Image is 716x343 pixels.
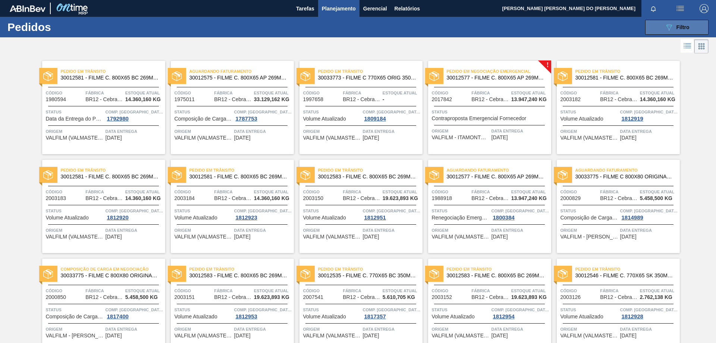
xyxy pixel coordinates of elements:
[676,4,685,13] img: userActions
[106,135,122,141] span: 29/08/2025
[46,234,104,240] span: VALFILM (VALMASTER) - MANAUS (AM)
[511,188,549,196] span: Estoque atual
[432,234,490,240] span: VALFILM (VALMASTER) - MANAUS (AM)
[106,325,163,333] span: Data entrega
[620,207,678,215] span: Comp. Carga
[46,128,104,135] span: Origem
[106,108,163,116] span: Comp. Carga
[254,89,292,97] span: Estoque atual
[560,97,581,102] span: 2003182
[432,294,452,300] span: 2003152
[423,61,551,154] a: !statusPedido em Negociação Emergencial30012577 - FILME C. 800X65 AP 269ML MP C15 429Código201784...
[189,174,288,180] span: 30012581 - FILME C. 800X65 BC 269ML C15 429
[432,188,470,196] span: Código
[303,196,324,201] span: 2003150
[175,188,213,196] span: Código
[175,234,232,240] span: VALFILM (VALMASTER) - MANAUS (AM)
[175,215,217,221] span: Volume Atualizado
[318,166,423,174] span: Pedido em Trânsito
[175,287,213,294] span: Código
[46,196,66,201] span: 2003183
[492,207,549,215] span: Comp. Carga
[175,325,232,333] span: Origem
[620,306,678,319] a: Comp. [GEOGRAPHIC_DATA]1812928
[560,188,599,196] span: Código
[234,135,251,141] span: 30/08/2025
[471,188,509,196] span: Fábrica
[694,39,709,53] div: Visão em Cards
[429,269,439,279] img: status
[125,89,163,97] span: Estoque atual
[234,215,259,221] div: 1812923
[46,188,84,196] span: Código
[303,314,346,319] span: Volume Atualizado
[620,128,678,135] span: Data entrega
[551,61,680,154] a: statusPedido em Trânsito30012581 - FILME C. 800X65 BC 269ML C15 429Código2003182FábricaBR12 - Ceb...
[432,108,549,116] span: Status
[560,325,618,333] span: Origem
[85,196,123,201] span: BR12 - Cebrasa
[640,97,675,102] span: 14.360,160 KG
[303,234,361,240] span: VALFILM (VALMASTER) - MANAUS (AM)
[172,71,182,81] img: status
[303,188,341,196] span: Código
[492,227,549,234] span: Data entrega
[492,207,549,221] a: Comp. [GEOGRAPHIC_DATA]1800384
[43,71,53,81] img: status
[620,227,678,234] span: Data entrega
[620,306,678,314] span: Comp. Carga
[234,207,292,221] a: Comp. [GEOGRAPHIC_DATA]1812923
[429,170,439,180] img: status
[560,108,618,116] span: Status
[343,188,381,196] span: Fábrica
[61,265,165,273] span: Composição de Carga em Negociação
[560,128,618,135] span: Origem
[447,68,551,75] span: Pedido em Negociação Emergencial
[641,3,665,14] button: Notificações
[363,207,421,215] span: Comp. Carga
[471,89,509,97] span: Fábrica
[234,306,292,319] a: Comp. [GEOGRAPHIC_DATA]1812953
[303,207,361,215] span: Status
[234,128,292,135] span: Data entrega
[432,196,452,201] span: 1988918
[640,89,678,97] span: Estoque atual
[106,234,122,240] span: 11/09/2025
[303,89,341,97] span: Código
[234,108,292,122] a: Comp. [GEOGRAPHIC_DATA]1787753
[363,306,421,319] a: Comp. [GEOGRAPHIC_DATA]1817357
[640,287,678,294] span: Estoque atual
[175,314,217,319] span: Volume Atualizado
[303,116,346,122] span: Volume Atualizado
[700,4,709,13] img: Logout
[43,269,53,279] img: status
[432,116,527,121] span: Contraproposta Emergencial Fornecedor
[620,314,645,319] div: 1812928
[363,234,379,240] span: 12/09/2025
[560,196,581,201] span: 2000829
[363,108,421,116] span: Comp. Carga
[175,97,195,102] span: 1975011
[447,166,551,174] span: Aguardando Faturamento
[620,207,678,221] a: Comp. [GEOGRAPHIC_DATA]1814989
[125,287,163,294] span: Estoque atual
[640,188,678,196] span: Estoque atual
[234,227,292,234] span: Data entrega
[165,61,294,154] a: statusAguardando Faturamento30012575 - FILME C. 800X65 AP 269ML C15 429Código1975011FábricaBR12 -...
[125,196,161,201] span: 14.360,160 KG
[106,306,163,319] a: Comp. [GEOGRAPHIC_DATA]1817400
[318,174,417,180] span: 30012583 - FILME C. 800X65 BC 269ML MP C15 429
[447,265,551,273] span: Pedido em Trânsito
[234,108,292,116] span: Comp. Carga
[558,170,568,180] img: status
[106,128,163,135] span: Data entrega
[234,207,292,215] span: Comp. Carga
[303,135,361,141] span: VALFILM (VALMASTER) - MANAUS (AM)
[301,71,310,81] img: status
[558,269,568,279] img: status
[511,89,549,97] span: Estoque atual
[492,325,549,333] span: Data entrega
[363,215,387,221] div: 1812951
[303,294,324,300] span: 2007541
[254,97,289,102] span: 33.129,162 KG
